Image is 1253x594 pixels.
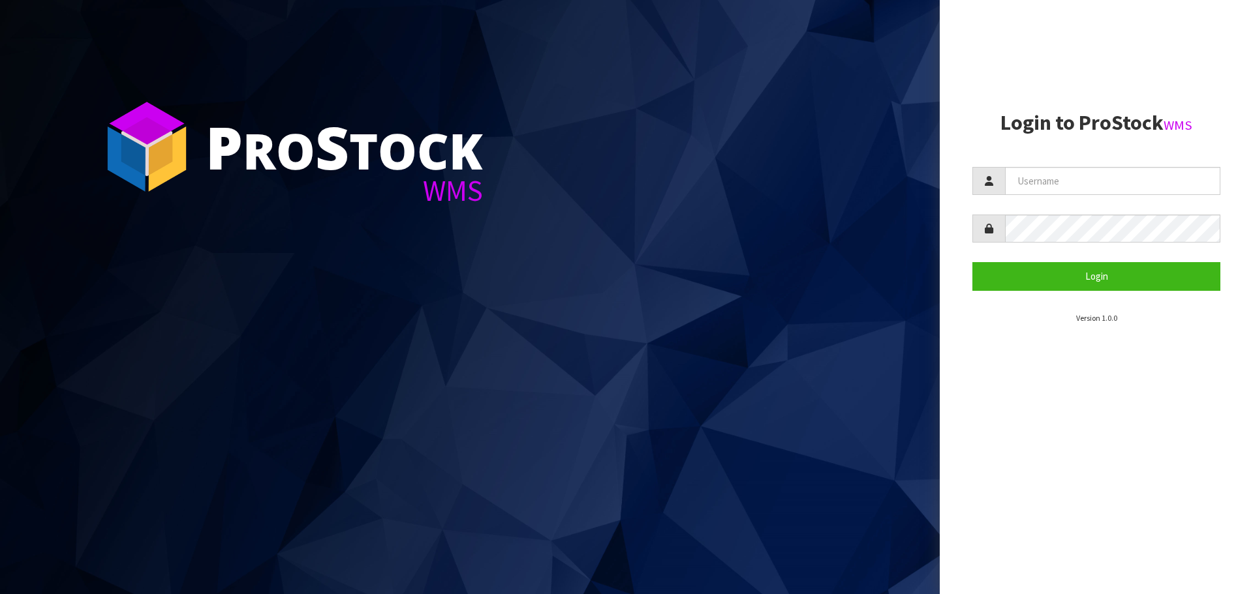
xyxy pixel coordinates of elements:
[206,176,483,205] div: WMS
[206,117,483,176] div: ro tock
[98,98,196,196] img: ProStock Cube
[206,107,243,186] span: P
[972,262,1220,290] button: Login
[1164,117,1192,134] small: WMS
[972,111,1220,134] h2: Login to ProStock
[1005,167,1220,195] input: Username
[1076,313,1117,323] small: Version 1.0.0
[315,107,349,186] span: S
